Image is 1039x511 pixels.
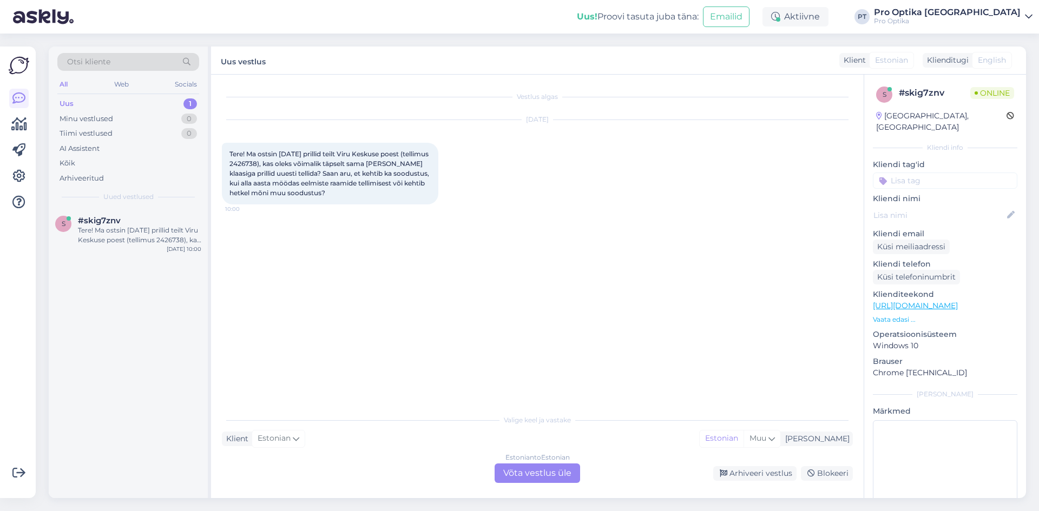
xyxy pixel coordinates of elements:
[876,110,1007,133] div: [GEOGRAPHIC_DATA], [GEOGRAPHIC_DATA]
[577,11,597,22] b: Uus!
[78,225,201,245] div: Tere! Ma ostsin [DATE] prillid teilt Viru Keskuse poest (tellimus 2426738), kas oleks võimalik tä...
[713,466,797,481] div: Arhiveeri vestlus
[874,8,1033,25] a: Pro Optika [GEOGRAPHIC_DATA]Pro Optika
[873,270,960,284] div: Küsi telefoninumbrit
[873,228,1017,240] p: Kliendi email
[703,6,749,27] button: Emailid
[874,8,1021,17] div: Pro Optika [GEOGRAPHIC_DATA]
[173,77,199,91] div: Socials
[60,98,74,109] div: Uus
[67,56,110,68] span: Otsi kliente
[222,433,248,444] div: Klient
[873,193,1017,204] p: Kliendi nimi
[873,406,1017,417] p: Märkmed
[577,10,699,23] div: Proovi tasuta juba täna:
[873,301,958,310] a: [URL][DOMAIN_NAME]
[225,205,266,213] span: 10:00
[873,172,1017,189] input: Lisa tag
[873,356,1017,367] p: Brauser
[923,55,969,66] div: Klienditugi
[873,340,1017,351] p: Windows 10
[873,367,1017,379] p: Chrome [TECHNICAL_ID]
[222,415,853,425] div: Valige keel ja vastake
[700,430,744,447] div: Estonian
[873,209,1005,221] input: Lisa nimi
[873,389,1017,399] div: [PERSON_NAME]
[60,128,113,139] div: Tiimi vestlused
[873,329,1017,340] p: Operatsioonisüsteem
[60,114,113,124] div: Minu vestlused
[62,220,65,228] span: s
[181,128,197,139] div: 0
[839,55,866,66] div: Klient
[978,55,1006,66] span: English
[873,258,1017,270] p: Kliendi telefon
[899,87,970,99] div: # skig7znv
[167,245,201,253] div: [DATE] 10:00
[229,150,431,197] span: Tere! Ma ostsin [DATE] prillid teilt Viru Keskuse poest (tellimus 2426738), kas oleks võimalik tä...
[9,55,29,76] img: Askly Logo
[78,216,121,225] span: #skig7znv
[875,55,908,66] span: Estonian
[873,159,1017,170] p: Kliendi tag'id
[221,53,266,68] label: Uus vestlus
[873,315,1017,324] p: Vaata edasi ...
[762,7,828,26] div: Aktiivne
[495,463,580,483] div: Võta vestlus üle
[970,87,1014,99] span: Online
[749,433,766,443] span: Muu
[112,77,131,91] div: Web
[883,90,886,98] span: s
[181,114,197,124] div: 0
[258,433,291,444] span: Estonian
[854,9,870,24] div: PT
[874,17,1021,25] div: Pro Optika
[60,173,104,184] div: Arhiveeritud
[57,77,70,91] div: All
[873,143,1017,152] div: Kliendi info
[781,433,850,444] div: [PERSON_NAME]
[60,143,100,154] div: AI Assistent
[222,115,853,124] div: [DATE]
[60,158,75,169] div: Kõik
[801,466,853,481] div: Blokeeri
[505,453,570,462] div: Estonian to Estonian
[183,98,197,109] div: 1
[873,240,950,254] div: Küsi meiliaadressi
[222,92,853,102] div: Vestlus algas
[873,289,1017,300] p: Klienditeekond
[103,192,154,202] span: Uued vestlused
